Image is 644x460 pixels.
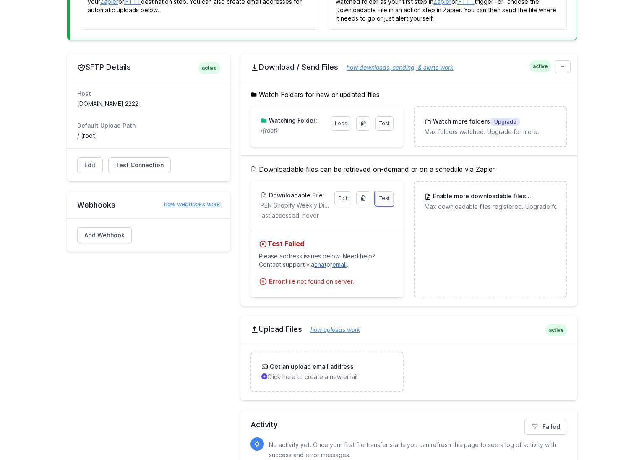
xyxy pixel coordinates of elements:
h3: Enable more downloadable files [431,192,556,201]
a: how webhooks work [156,200,220,208]
span: Test [379,195,390,201]
a: Test [375,116,394,131]
a: Add Webhook [77,227,132,243]
h4: Test Failed [259,239,395,249]
dd: [DOMAIN_NAME]:2222 [77,100,220,108]
a: Enable more downloadable filesUpgrade Max downloadable files registered. Upgrade for more. [415,182,566,221]
h5: Watch Folders for new or updated files [250,89,567,100]
span: Upgrade [526,192,556,201]
a: Test Connection [108,157,171,173]
p: last accessed: never [261,211,394,220]
dt: Default Upload Path [77,121,220,130]
a: Get an upload email address Click here to create a new email [251,352,403,391]
h3: Watch more folders [431,117,520,126]
a: Watch more foldersUpgrade Max folders watched. Upgrade for more. [415,107,566,146]
a: Edit [77,157,103,173]
a: how downloads, sending, & alerts work [338,64,454,71]
span: active [198,62,220,74]
a: Failed [524,419,567,435]
h3: Downloadable File: [267,191,324,200]
p: Click here to create a new email [261,373,393,381]
span: Test [379,120,390,126]
iframe: Drift Widget Chat Controller [602,418,634,450]
h2: Activity [250,419,567,431]
h5: Downloadable files can be retrieved on-demand or on a schedule via Zapier [250,164,567,174]
p: Max folders watched. Upgrade for more. [425,128,556,136]
p: PEN Shopify Weekly Digest [261,201,329,210]
strong: Error: [269,278,286,285]
h2: Upload Files [250,324,567,334]
span: active [529,60,551,72]
a: email [332,261,347,268]
div: File not found on server. [269,277,395,286]
a: chat [314,261,326,268]
dd: / (root) [77,131,220,140]
span: Upgrade [490,118,520,126]
i: (root) [263,127,278,134]
p: / [261,126,326,135]
h2: Download / Send Files [250,62,567,72]
h2: SFTP Details [77,62,220,72]
a: Edit [334,191,351,205]
a: how uploads work [302,326,360,333]
p: Please address issues below. Need help? Contact support via or . [259,249,395,272]
h2: Webhooks [77,200,220,210]
p: Max downloadable files registered. Upgrade for more. [425,202,556,211]
span: active [545,324,567,336]
h3: Watching Folder: [267,116,317,125]
dt: Host [77,89,220,98]
span: Test Connection [115,161,164,169]
a: Logs [331,116,351,131]
h3: Get an upload email address [268,363,354,371]
a: Test [375,191,394,205]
